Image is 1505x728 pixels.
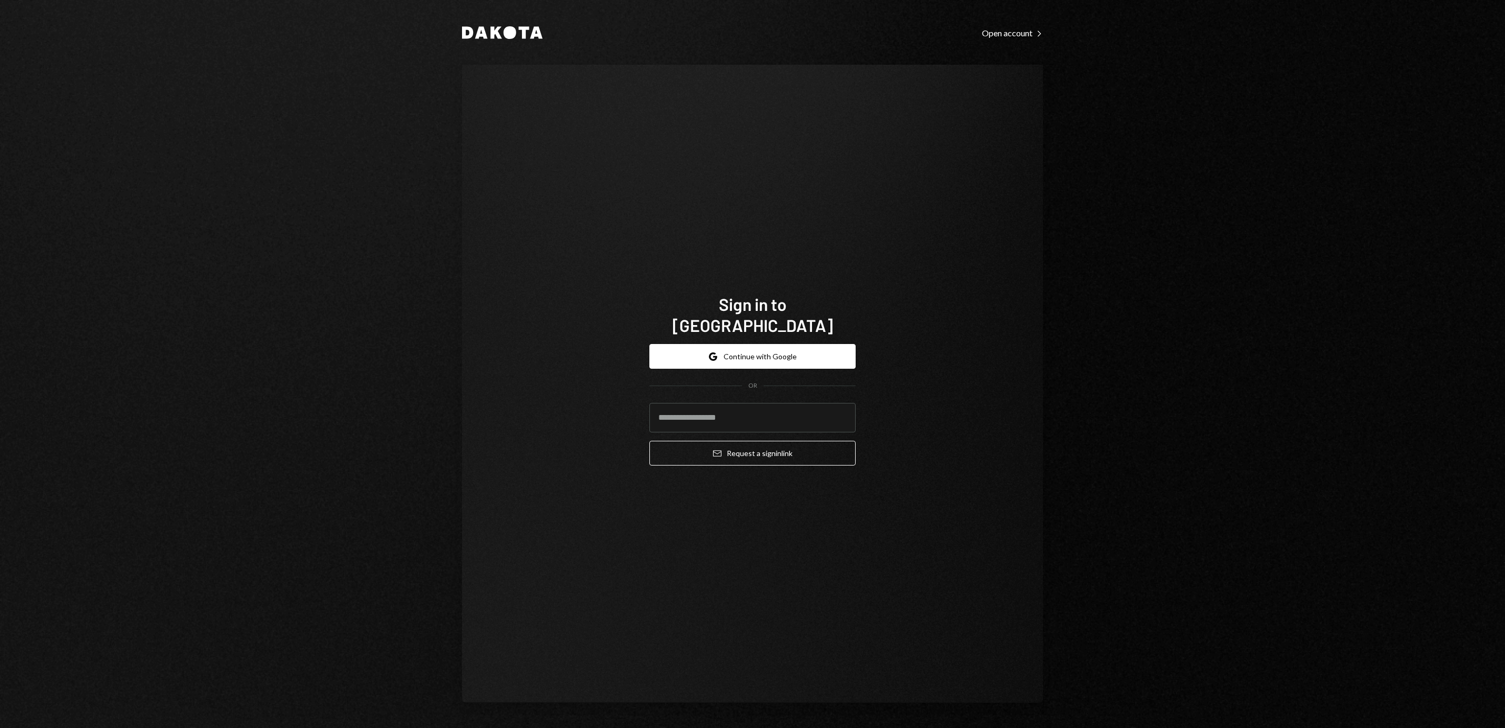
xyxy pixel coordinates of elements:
button: Continue with Google [649,344,856,369]
a: Open account [982,27,1043,38]
h1: Sign in to [GEOGRAPHIC_DATA] [649,294,856,336]
div: OR [748,381,757,390]
div: Open account [982,28,1043,38]
button: Request a signinlink [649,441,856,466]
